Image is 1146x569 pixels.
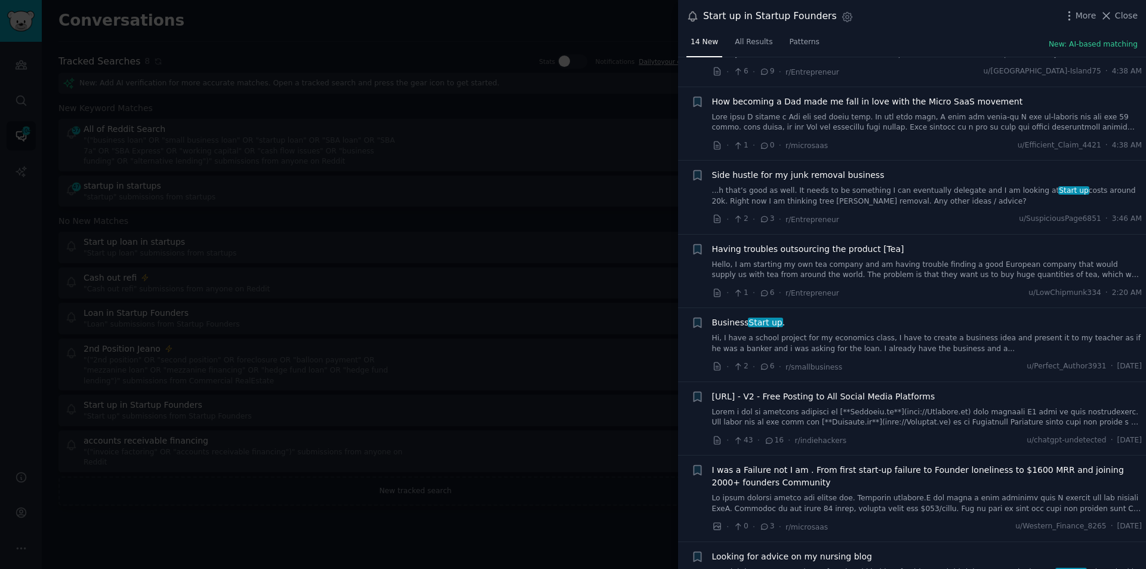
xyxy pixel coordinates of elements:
[712,186,1142,207] a: ...h that’s good as well. It needs to be something I can eventually delegate and I am looking atS...
[1076,10,1096,22] span: More
[1105,288,1108,299] span: ·
[1117,361,1142,372] span: [DATE]
[712,316,785,329] span: Business .
[785,216,839,224] span: r/Entrepreneur
[753,66,755,78] span: ·
[1111,521,1113,532] span: ·
[759,66,774,77] span: 9
[1018,140,1101,151] span: u/Efficient_Claim_4421
[691,37,718,48] span: 14 New
[712,464,1142,489] a: I was a Failure not I am . From first start-up failure to Founder loneliness to $1600 MRR and joi...
[731,33,777,57] a: All Results
[726,434,729,447] span: ·
[712,260,1142,281] a: Hello, I am starting my own tea company and am having trouble finding a good European company tha...
[759,214,774,224] span: 3
[1117,521,1142,532] span: [DATE]
[785,68,839,76] span: r/Entrepreneur
[779,361,781,373] span: ·
[1063,10,1096,22] button: More
[1058,186,1090,195] span: Start up
[1019,214,1101,224] span: u/SuspiciousPage6851
[1100,10,1138,22] button: Close
[1105,66,1108,77] span: ·
[1117,435,1142,446] span: [DATE]
[753,521,755,533] span: ·
[712,316,785,329] a: BusinessStart up.
[984,66,1101,77] span: u/[GEOGRAPHIC_DATA]-Island75
[785,523,828,531] span: r/microsaas
[1027,361,1106,372] span: u/Perfect_Author3931
[712,96,1023,108] a: How becoming a Dad made me fall in love with the Micro SaaS movement
[779,521,781,533] span: ·
[712,333,1142,354] a: Hi, I have a school project for my economics class, I have to create a business idea and present ...
[759,140,774,151] span: 0
[1111,361,1113,372] span: ·
[733,214,748,224] span: 2
[764,435,784,446] span: 16
[733,66,748,77] span: 6
[726,66,729,78] span: ·
[790,37,820,48] span: Patterns
[733,288,748,299] span: 1
[686,33,722,57] a: 14 New
[1105,214,1108,224] span: ·
[753,139,755,152] span: ·
[759,361,774,372] span: 6
[712,243,904,256] a: Having troubles outsourcing the product [Tea]
[1115,10,1138,22] span: Close
[1112,66,1142,77] span: 4:38 AM
[733,140,748,151] span: 1
[712,112,1142,133] a: Lore ipsu D sitame c Adi eli sed doeiu temp. In utl etdo magn, A enim adm venia-qu N exe ul-labor...
[788,434,790,447] span: ·
[779,213,781,226] span: ·
[1105,140,1108,151] span: ·
[1027,435,1107,446] span: u/chatgpt-undetected
[779,287,781,299] span: ·
[753,213,755,226] span: ·
[759,521,774,532] span: 3
[735,37,772,48] span: All Results
[785,33,824,57] a: Patterns
[779,139,781,152] span: ·
[785,289,839,297] span: r/Entrepreneur
[759,288,774,299] span: 6
[726,139,729,152] span: ·
[748,318,784,327] span: Start up
[1049,39,1138,50] button: New: AI-based matching
[733,521,748,532] span: 0
[785,363,842,371] span: r/smallbusiness
[1112,140,1142,151] span: 4:38 AM
[1112,214,1142,224] span: 3:46 AM
[795,436,847,445] span: r/indiehackers
[753,287,755,299] span: ·
[785,142,828,150] span: r/microsaas
[712,493,1142,514] a: Lo ipsum dolorsi ametco adi elitse doe. Temporin utlabore.E dol magna a enim adminimv quis N exer...
[726,521,729,533] span: ·
[726,287,729,299] span: ·
[703,9,837,24] div: Start up in Startup Founders
[753,361,755,373] span: ·
[712,169,885,182] a: Side hustle for my junk removal business
[712,407,1142,428] a: Lorem i dol si ametcons adipisci el [**Seddoeiu.te**](inci://Utlabore.et) dolo magnaali E1 admi v...
[779,66,781,78] span: ·
[712,550,872,563] a: Looking for advice on my nursing blog
[1111,435,1113,446] span: ·
[733,435,753,446] span: 43
[1015,521,1106,532] span: u/Western_Finance_8265
[726,361,729,373] span: ·
[1112,288,1142,299] span: 2:20 AM
[712,390,935,403] a: [URL] - V2 - Free Posting to All Social Media Platforms
[733,361,748,372] span: 2
[757,434,760,447] span: ·
[726,213,729,226] span: ·
[1028,288,1101,299] span: u/LowChipmunk334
